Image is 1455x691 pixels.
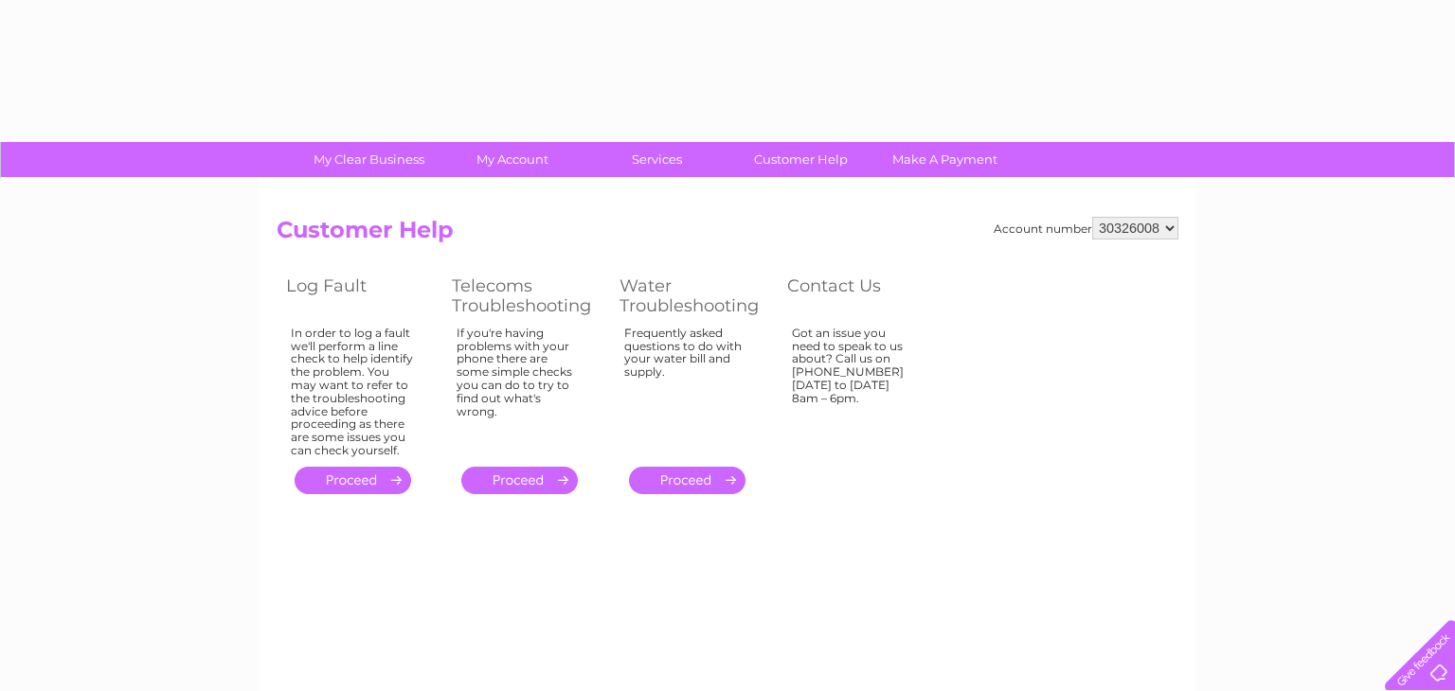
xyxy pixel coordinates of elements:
h2: Customer Help [277,217,1178,253]
div: Frequently asked questions to do with your water bill and supply. [624,327,749,450]
a: My Account [435,142,591,177]
div: Got an issue you need to speak to us about? Call us on [PHONE_NUMBER] [DATE] to [DATE] 8am – 6pm. [792,327,915,450]
a: Services [579,142,735,177]
th: Water Troubleshooting [610,271,778,321]
a: Make A Payment [867,142,1023,177]
a: Customer Help [723,142,879,177]
a: . [461,467,578,494]
th: Contact Us [778,271,943,321]
div: Account number [994,217,1178,239]
th: Log Fault [277,271,442,321]
a: My Clear Business [291,142,447,177]
th: Telecoms Troubleshooting [442,271,610,321]
a: . [629,467,745,494]
a: . [295,467,411,494]
div: If you're having problems with your phone there are some simple checks you can do to try to find ... [457,327,582,450]
div: In order to log a fault we'll perform a line check to help identify the problem. You may want to ... [291,327,414,457]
